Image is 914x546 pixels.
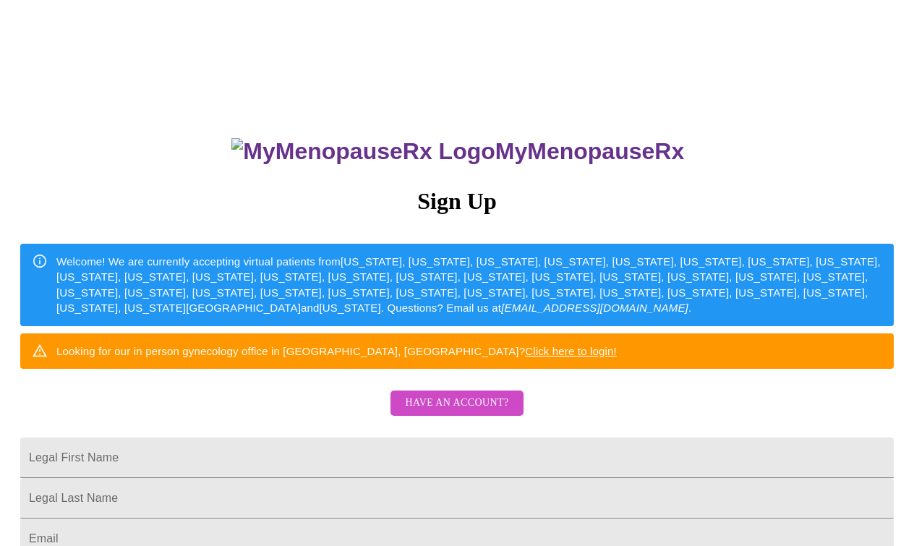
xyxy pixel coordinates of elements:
[501,302,688,314] em: [EMAIL_ADDRESS][DOMAIN_NAME]
[56,248,882,322] div: Welcome! We are currently accepting virtual patients from [US_STATE], [US_STATE], [US_STATE], [US...
[405,394,508,412] span: Have an account?
[22,138,894,165] h3: MyMenopauseRx
[56,338,617,364] div: Looking for our in person gynecology office in [GEOGRAPHIC_DATA], [GEOGRAPHIC_DATA]?
[20,188,894,215] h3: Sign Up
[387,406,526,419] a: Have an account?
[390,391,523,416] button: Have an account?
[231,138,495,165] img: MyMenopauseRx Logo
[525,345,617,357] a: Click here to login!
